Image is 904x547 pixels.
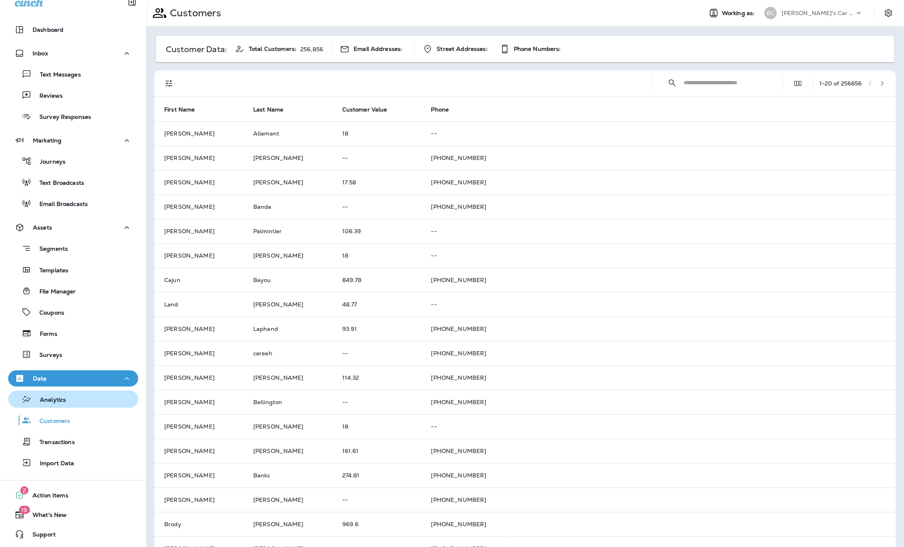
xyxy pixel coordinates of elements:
[342,106,387,113] span: Customer Value
[243,268,332,292] td: Bayou
[154,341,243,365] td: [PERSON_NAME]
[154,195,243,219] td: [PERSON_NAME]
[154,414,243,439] td: [PERSON_NAME]
[243,512,332,536] td: [PERSON_NAME]
[32,396,66,404] p: Analytics
[32,158,65,166] p: Journeys
[431,301,886,308] p: --
[422,341,896,365] td: [PHONE_NUMBER]
[8,195,138,212] button: Email Broadcasts
[8,108,138,125] button: Survey Responses
[167,7,221,19] p: Customers
[332,170,422,195] td: 17.58
[8,433,138,450] button: Transactions
[342,106,398,113] span: Customer Value
[664,75,680,91] button: Collapse Search
[243,488,332,512] td: [PERSON_NAME]
[243,146,332,170] td: [PERSON_NAME]
[8,45,138,61] button: Inbox
[332,243,422,268] td: 18
[31,418,70,425] p: Customers
[154,390,243,414] td: [PERSON_NAME]
[722,10,756,17] span: Working as:
[32,460,74,468] p: Import Data
[332,512,422,536] td: 969.6
[154,243,243,268] td: [PERSON_NAME]
[154,488,243,512] td: [PERSON_NAME]
[243,292,332,317] td: [PERSON_NAME]
[243,414,332,439] td: [PERSON_NAME]
[422,463,896,488] td: [PHONE_NUMBER]
[8,454,138,471] button: Import Data
[20,486,28,494] span: 2
[33,50,48,57] p: Inbox
[33,375,47,382] p: Data
[342,399,412,405] p: --
[431,423,886,430] p: --
[332,439,422,463] td: 161.61
[24,492,68,502] span: Action Items
[31,288,76,296] p: File Manager
[24,512,67,521] span: What's New
[354,46,402,53] span: Email Addresses:
[342,497,412,503] p: --
[8,412,138,429] button: Customers
[31,201,88,208] p: Email Broadcasts
[154,292,243,317] td: Land
[243,439,332,463] td: [PERSON_NAME]
[8,87,138,104] button: Reviews
[243,243,332,268] td: [PERSON_NAME]
[154,146,243,170] td: [PERSON_NAME]
[243,195,332,219] td: Banda
[154,365,243,390] td: [PERSON_NAME]
[154,170,243,195] td: [PERSON_NAME]
[881,6,896,20] button: Settings
[437,46,487,53] span: Street Addresses:
[431,252,886,259] p: --
[8,282,138,300] button: File Manager
[422,512,896,536] td: [PHONE_NUMBER]
[8,174,138,191] button: Text Broadcasts
[332,219,422,243] td: 106.39
[154,268,243,292] td: Cajun
[8,153,138,170] button: Journeys
[8,240,138,257] button: Segments
[782,10,855,16] p: [PERSON_NAME]'s Car Wash
[8,219,138,236] button: Assets
[431,228,886,234] p: --
[19,506,30,514] span: 19
[31,245,68,254] p: Segments
[8,370,138,387] button: Data
[422,439,896,463] td: [PHONE_NUMBER]
[253,106,294,113] span: Last Name
[32,330,57,338] p: Forms
[8,507,138,523] button: 19What's New
[243,341,332,365] td: careeh
[8,391,138,408] button: Analytics
[342,155,412,161] p: --
[300,46,323,53] p: 256,856
[33,137,61,144] p: Marketing
[8,66,138,83] button: Text Messages
[332,292,422,317] td: 48.77
[31,309,64,317] p: Coupons
[8,325,138,342] button: Forms
[332,121,422,146] td: 18
[8,346,138,363] button: Surveys
[431,130,886,137] p: --
[154,512,243,536] td: Brody
[332,414,422,439] td: 18
[422,317,896,341] td: [PHONE_NUMBER]
[154,121,243,146] td: [PERSON_NAME]
[765,7,777,19] div: BC
[31,267,68,275] p: Templates
[31,352,62,359] p: Surveys
[8,132,138,149] button: Marketing
[31,179,84,187] p: Text Broadcasts
[24,531,56,541] span: Support
[243,463,332,488] td: Banks
[431,106,449,113] span: Phone
[422,195,896,219] td: [PHONE_NUMBER]
[431,106,460,113] span: Phone
[31,439,75,446] p: Transactions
